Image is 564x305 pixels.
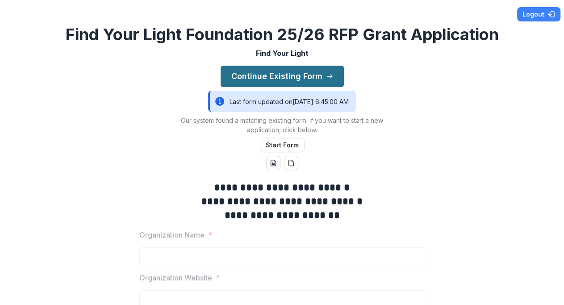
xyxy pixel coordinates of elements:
[260,138,305,152] button: Start Form
[284,156,298,170] button: pdf-download
[266,156,280,170] button: word-download
[139,230,205,240] p: Organization Name
[171,116,394,134] p: Our system found a matching existing form. If you want to start a new application, click below.
[66,25,499,44] h2: Find Your Light Foundation 25/26 RFP Grant Application
[256,48,309,58] p: Find Your Light
[517,7,560,21] button: Logout
[221,66,344,87] button: Continue Existing Form
[208,91,356,112] div: Last form updated on [DATE] 6:45:00 AM
[139,272,212,283] p: Organization Website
